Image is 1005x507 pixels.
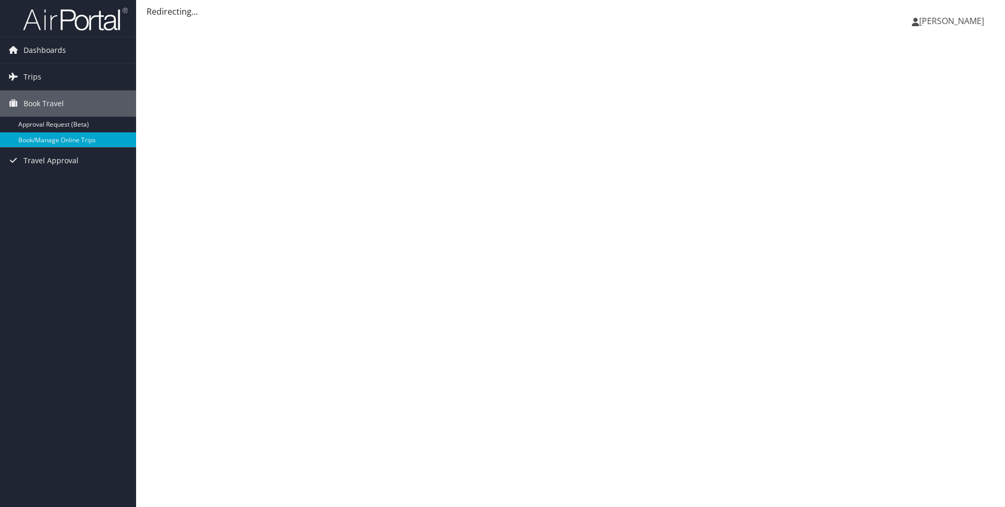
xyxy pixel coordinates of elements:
[919,15,984,27] span: [PERSON_NAME]
[24,148,79,174] span: Travel Approval
[24,91,64,117] span: Book Travel
[24,37,66,63] span: Dashboards
[24,64,41,90] span: Trips
[912,5,995,37] a: [PERSON_NAME]
[23,7,128,31] img: airportal-logo.png
[147,5,995,18] div: Redirecting...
